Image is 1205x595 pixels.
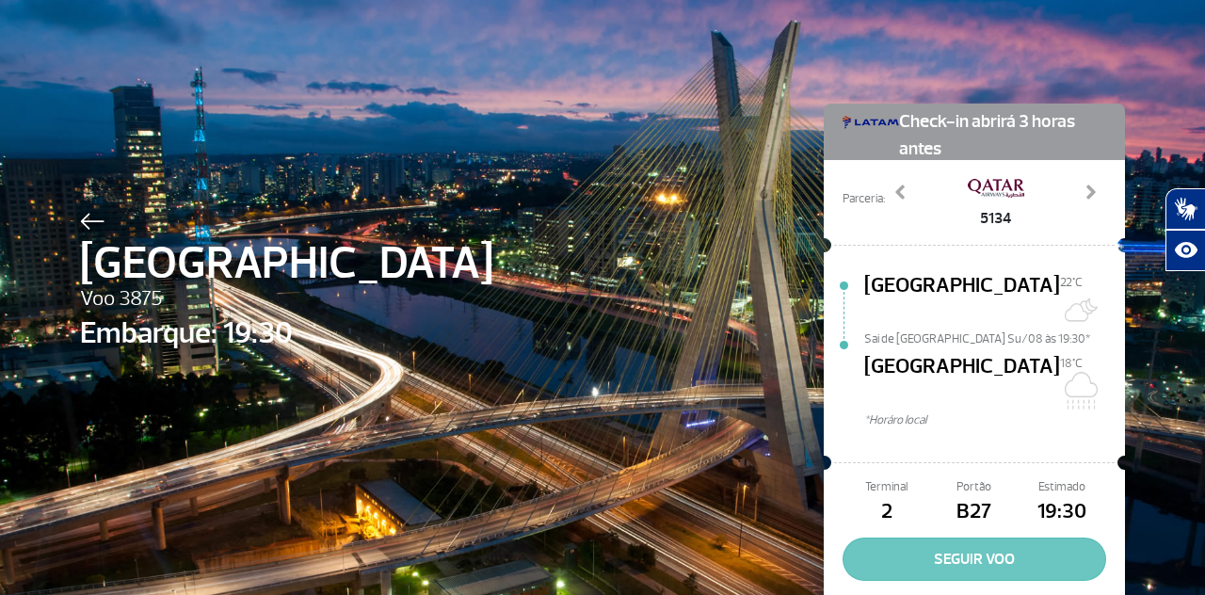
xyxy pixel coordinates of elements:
span: 22°C [1060,275,1083,290]
span: 5134 [968,207,1024,230]
span: Portão [930,478,1018,496]
span: Sai de [GEOGRAPHIC_DATA] Su/08 às 19:30* [864,330,1125,344]
button: Abrir tradutor de língua de sinais. [1165,188,1205,230]
span: 19:30 [1019,496,1106,528]
span: 2 [843,496,930,528]
span: 18°C [1060,356,1083,371]
span: Voo 3875 [80,283,493,315]
span: [GEOGRAPHIC_DATA] [864,351,1060,411]
span: Check-in abrirá 3 horas antes [899,104,1106,163]
span: [GEOGRAPHIC_DATA] [80,230,493,297]
button: Abrir recursos assistivos. [1165,230,1205,271]
span: Parceria: [843,190,885,208]
span: *Horáro local [864,411,1125,429]
button: SEGUIR VOO [843,538,1106,581]
span: [GEOGRAPHIC_DATA] [864,270,1060,330]
div: Plugin de acessibilidade da Hand Talk. [1165,188,1205,271]
span: Estimado [1019,478,1106,496]
img: Nublado [1060,372,1098,410]
span: Embarque: 19:30 [80,311,493,356]
span: Terminal [843,478,930,496]
span: B27 [930,496,1018,528]
img: Muitas nuvens [1060,291,1098,329]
